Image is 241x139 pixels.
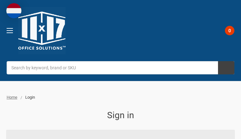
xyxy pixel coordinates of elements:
[7,30,13,31] span: Toggle menu
[7,109,234,122] h1: Sign in
[7,61,234,74] input: Search by keyword, brand or SKU
[7,95,17,100] a: Home
[225,26,234,35] span: 0
[6,3,21,18] img: duty and tax information for Netherlands
[25,95,35,100] span: Login
[1,22,18,39] a: Toggle menu
[18,7,66,54] img: 11x17.com
[212,22,234,39] a: 0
